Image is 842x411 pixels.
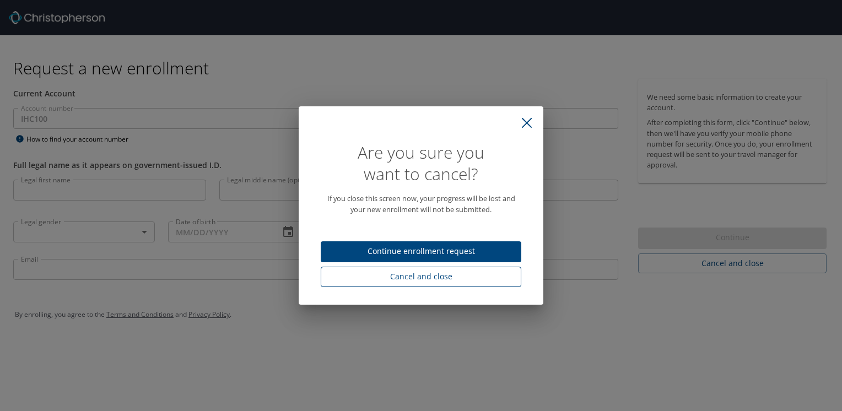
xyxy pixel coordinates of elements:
button: Cancel and close [321,267,521,287]
p: If you close this screen now, your progress will be lost and your new enrollment will not be subm... [321,193,521,214]
span: Cancel and close [330,270,512,284]
h1: Are you sure you want to cancel? [321,142,521,185]
button: close [515,111,539,135]
button: Continue enrollment request [321,241,521,263]
span: Continue enrollment request [330,245,512,258]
